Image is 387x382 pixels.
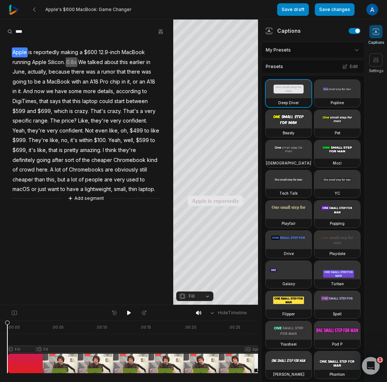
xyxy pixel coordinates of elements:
[64,155,75,165] span: sort
[12,47,28,57] span: Apple
[94,126,108,136] span: even
[66,194,105,202] button: Add segment
[332,341,342,347] h3: Pod P
[102,145,105,155] span: I
[315,3,355,16] button: Save changes
[125,96,149,106] span: between
[146,57,151,67] span: in
[12,184,31,194] span: macOS
[60,184,66,194] span: to
[82,77,89,87] span: an
[97,86,115,96] span: details,
[96,67,101,77] span: a
[85,67,96,77] span: was
[47,184,60,194] span: want
[51,155,64,165] span: after
[80,184,84,194] span: a
[146,155,158,165] span: kind
[265,27,301,35] div: Captions
[93,135,108,145] span: $100.
[135,135,150,145] span: $599
[119,57,129,67] span: this
[49,96,62,106] span: says
[79,145,102,155] span: amazing.
[108,135,123,145] span: Yeah,
[58,145,63,155] span: is
[89,77,99,87] span: A18
[78,135,93,145] span: within
[104,175,113,185] span: are
[49,165,54,175] span: A
[144,106,156,116] span: very
[115,86,142,96] span: according
[47,57,66,67] span: Silicon.
[42,77,46,87] span: a
[12,77,27,87] span: going
[12,57,31,67] span: running
[138,184,156,194] span: laptop.
[35,165,49,175] span: here.
[84,126,94,136] span: Not
[45,7,131,13] span: Apple's $600 MacBook: Game Changer
[46,175,57,185] span: this,
[126,175,139,185] span: used
[90,106,107,116] span: That's
[12,155,36,165] span: definitely
[369,68,383,74] span: Settings
[139,175,146,185] span: to
[101,67,116,77] span: rumor
[28,47,33,57] span: is
[66,184,80,194] span: have
[12,86,17,96] span: in
[61,116,77,126] span: price?
[139,77,146,87] span: an
[150,126,160,136] span: like
[9,5,19,15] img: reap
[27,126,46,136] span: they're
[129,57,146,67] span: earlier
[139,165,148,175] span: still
[31,184,37,194] span: or
[54,165,62,175] span: lot
[27,77,34,87] span: to
[139,106,144,116] span: a
[54,86,68,96] span: have
[12,165,18,175] span: of
[282,311,295,317] h3: Flipper
[123,135,135,145] span: well,
[150,135,156,145] span: to
[122,116,148,126] span: confident.
[72,96,81,106] span: this
[22,86,34,96] span: And
[144,126,150,136] span: to
[146,77,156,87] span: A18
[261,60,365,74] div: Presets
[98,96,114,106] span: could
[18,165,35,175] span: crowd
[273,371,304,377] h3: [PERSON_NAME]
[81,155,91,165] span: the
[66,175,70,185] span: a
[126,67,141,77] span: there
[48,67,71,77] span: because
[266,160,311,166] h3: [DEMOGRAPHIC_DATA]
[68,165,104,175] span: Chromebooks
[120,126,129,136] span: oh,
[45,86,54,96] span: we
[83,47,98,57] span: $600
[28,135,49,145] span: They're
[12,175,34,185] span: cheaper
[91,155,113,165] span: cheaper
[104,57,119,67] span: about
[34,77,42,87] span: be
[282,281,295,287] h3: Galaxy
[369,53,383,74] button: Settings
[37,184,47,194] span: just
[282,220,296,226] h3: Playfair
[142,86,148,96] span: to
[377,357,383,363] span: 1
[77,116,90,126] span: Like,
[132,77,139,87] span: or
[69,106,74,116] span: is
[126,77,132,87] span: it,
